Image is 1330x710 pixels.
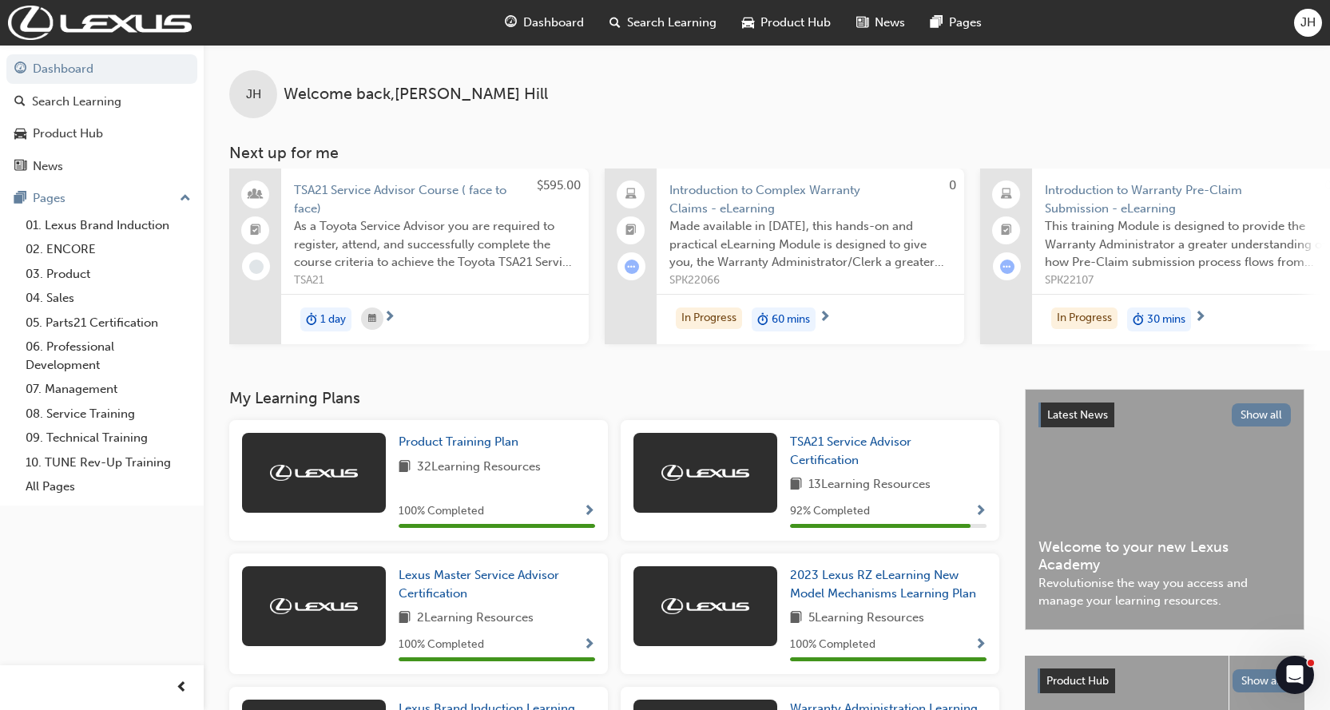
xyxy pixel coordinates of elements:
[19,237,197,262] a: 02. ENCORE
[808,475,931,495] span: 13 Learning Resources
[583,638,595,652] span: Show Progress
[399,636,484,654] span: 100 % Completed
[19,335,197,377] a: 06. Professional Development
[6,184,197,213] button: Pages
[1194,311,1206,325] span: next-icon
[1001,220,1012,241] span: booktick-icon
[399,458,411,478] span: book-icon
[875,14,905,32] span: News
[294,217,576,272] span: As a Toyota Service Advisor you are required to register, attend, and successfully complete the c...
[19,474,197,499] a: All Pages
[14,160,26,174] span: news-icon
[627,14,717,32] span: Search Learning
[808,609,924,629] span: 5 Learning Resources
[1232,403,1292,426] button: Show all
[856,13,868,33] span: news-icon
[204,144,1330,162] h3: Next up for me
[742,13,754,33] span: car-icon
[229,169,589,344] a: $595.00TSA21 Service Advisor Course ( face to face)As a Toyota Service Advisor you are required t...
[1300,14,1316,32] span: JH
[790,434,911,467] span: TSA21 Service Advisor Certification
[320,311,346,329] span: 1 day
[1025,389,1304,630] a: Latest NewsShow allWelcome to your new Lexus AcademyRevolutionise the way you access and manage y...
[246,85,261,104] span: JH
[250,220,261,241] span: booktick-icon
[19,450,197,475] a: 10. TUNE Rev-Up Training
[1233,669,1292,692] button: Show all
[1038,403,1291,428] a: Latest NewsShow all
[975,638,987,652] span: Show Progress
[1038,574,1291,610] span: Revolutionise the way you access and manage your learning resources.
[19,311,197,335] a: 05. Parts21 Certification
[14,95,26,109] span: search-icon
[417,458,541,478] span: 32 Learning Resources
[1133,309,1144,330] span: duration-icon
[729,6,844,39] a: car-iconProduct Hub
[790,636,875,654] span: 100 % Completed
[6,87,197,117] a: Search Learning
[583,502,595,522] button: Show Progress
[669,217,951,272] span: Made available in [DATE], this hands-on and practical eLearning Module is designed to give you, t...
[32,93,121,111] div: Search Learning
[399,502,484,521] span: 100 % Completed
[1051,307,1118,329] div: In Progress
[1147,311,1185,329] span: 30 mins
[383,311,395,325] span: next-icon
[1045,181,1327,217] span: Introduction to Warranty Pre-Claim Submission - eLearning
[537,178,581,192] span: $595.00
[8,6,192,40] img: Trak
[176,678,188,698] span: prev-icon
[1038,538,1291,574] span: Welcome to your new Lexus Academy
[399,568,559,601] span: Lexus Master Service Advisor Certification
[399,433,525,451] a: Product Training Plan
[399,566,595,602] a: Lexus Master Service Advisor Certification
[760,14,831,32] span: Product Hub
[669,272,951,290] span: SPK22066
[975,635,987,655] button: Show Progress
[625,184,637,205] span: laptop-icon
[19,377,197,402] a: 07. Management
[229,389,999,407] h3: My Learning Plans
[417,609,534,629] span: 2 Learning Resources
[33,157,63,176] div: News
[1001,184,1012,205] span: laptop-icon
[1294,9,1322,37] button: JH
[597,6,729,39] a: search-iconSearch Learning
[523,14,584,32] span: Dashboard
[661,598,749,614] img: Trak
[790,475,802,495] span: book-icon
[270,598,358,614] img: Trak
[1045,272,1327,290] span: SPK22107
[294,272,576,290] span: TSA21
[790,433,987,469] a: TSA21 Service Advisor Certification
[583,505,595,519] span: Show Progress
[772,311,810,329] span: 60 mins
[844,6,918,39] a: news-iconNews
[14,192,26,206] span: pages-icon
[790,502,870,521] span: 92 % Completed
[284,85,548,104] span: Welcome back , [PERSON_NAME] Hill
[250,184,261,205] span: people-icon
[19,213,197,238] a: 01. Lexus Brand Induction
[505,13,517,33] span: guage-icon
[19,426,197,450] a: 09. Technical Training
[625,220,637,241] span: booktick-icon
[790,568,976,601] span: 2023 Lexus RZ eLearning New Model Mechanisms Learning Plan
[605,169,964,344] a: 0Introduction to Complex Warranty Claims - eLearningMade available in [DATE], this hands-on and p...
[306,309,317,330] span: duration-icon
[294,181,576,217] span: TSA21 Service Advisor Course ( face to face)
[6,119,197,149] a: Product Hub
[975,505,987,519] span: Show Progress
[180,188,191,209] span: up-icon
[6,54,197,84] a: Dashboard
[790,566,987,602] a: 2023 Lexus RZ eLearning New Model Mechanisms Learning Plan
[918,6,995,39] a: pages-iconPages
[1276,656,1314,694] iframe: Intercom live chat
[14,127,26,141] span: car-icon
[1046,674,1109,688] span: Product Hub
[609,13,621,33] span: search-icon
[790,609,802,629] span: book-icon
[931,13,943,33] span: pages-icon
